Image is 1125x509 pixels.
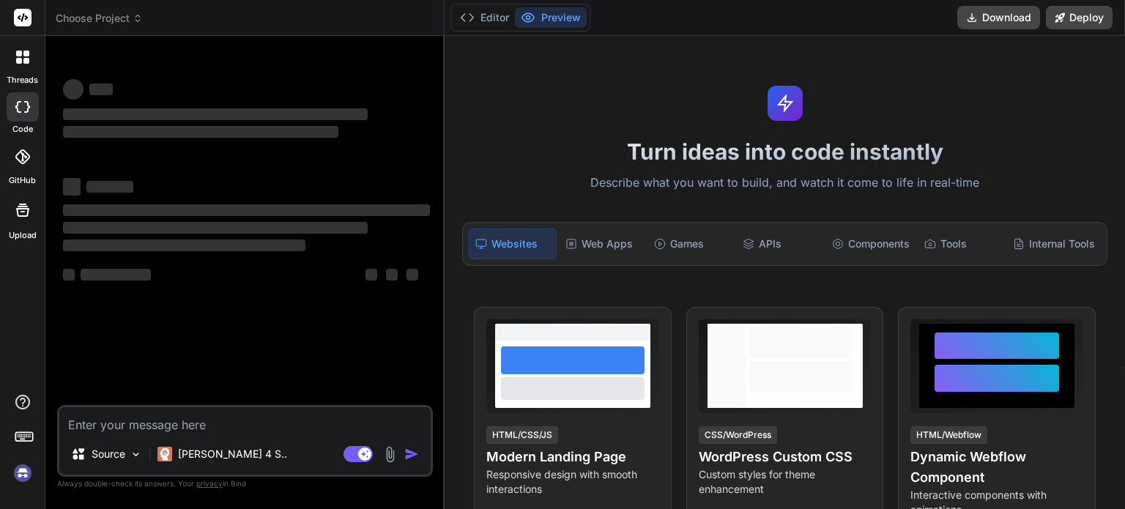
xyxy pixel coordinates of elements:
span: View Prompt [1014,319,1077,334]
button: Deploy [1046,6,1113,29]
span: View Prompt [590,319,653,334]
label: Upload [9,229,37,242]
img: Claude 4 Sonnet [157,447,172,461]
span: ‌ [63,222,368,234]
span: Choose Project [56,11,143,26]
h1: Turn ideas into code instantly [453,138,1116,165]
span: ‌ [63,108,368,120]
label: threads [7,74,38,86]
img: attachment [382,446,398,463]
label: code [12,123,33,135]
button: Editor [454,7,515,28]
div: HTML/Webflow [910,426,987,444]
span: ‌ [406,269,418,280]
span: privacy [196,479,223,488]
div: Components [826,229,916,259]
button: Download [957,6,1040,29]
span: ‌ [365,269,377,280]
p: Responsive design with smooth interactions [486,467,659,497]
h4: Modern Landing Page [486,447,659,467]
span: View Prompt [802,319,865,334]
div: CSS/WordPress [699,426,777,444]
span: ‌ [63,126,338,138]
span: ‌ [63,79,83,100]
div: Web Apps [560,229,645,259]
p: Describe what you want to build, and watch it come to life in real-time [453,174,1116,193]
img: Pick Models [130,448,142,461]
span: ‌ [89,83,113,95]
span: ‌ [63,178,81,196]
p: [PERSON_NAME] 4 S.. [178,447,287,461]
div: Internal Tools [1007,229,1101,259]
p: Always double-check its answers. Your in Bind [57,477,433,491]
p: Source [92,447,125,461]
div: Websites [469,229,556,259]
div: APIs [737,229,823,259]
div: HTML/CSS/JS [486,426,558,444]
span: ‌ [63,204,430,216]
h4: Dynamic Webflow Component [910,447,1083,488]
img: signin [10,461,35,486]
span: ‌ [81,269,151,280]
span: ‌ [86,181,133,193]
label: GitHub [9,174,36,187]
div: Tools [918,229,1004,259]
span: ‌ [63,269,75,280]
span: ‌ [386,269,398,280]
p: Custom styles for theme enhancement [699,467,872,497]
div: Games [648,229,734,259]
img: icon [404,447,419,461]
button: Preview [515,7,587,28]
span: ‌ [63,239,305,251]
h4: WordPress Custom CSS [699,447,872,467]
